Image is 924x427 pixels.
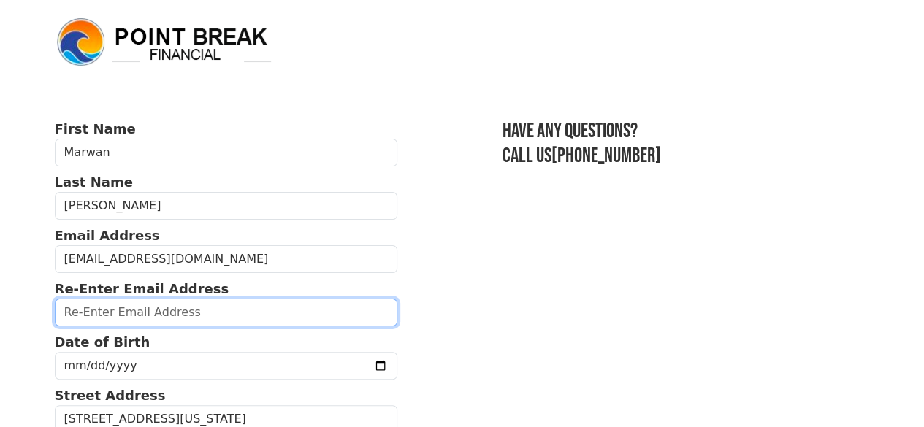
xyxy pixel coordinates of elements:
a: [PHONE_NUMBER] [551,144,661,168]
strong: Email Address [55,228,160,243]
img: logo.png [55,16,274,69]
input: First Name [55,139,398,166]
input: Email Address [55,245,398,273]
strong: Re-Enter Email Address [55,281,229,296]
strong: Date of Birth [55,334,150,350]
input: Re-Enter Email Address [55,299,398,326]
h3: Have any questions? [503,119,869,144]
strong: Street Address [55,388,166,403]
h3: Call us [503,144,869,169]
strong: First Name [55,121,136,136]
input: Last Name [55,192,398,220]
strong: Last Name [55,174,133,190]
